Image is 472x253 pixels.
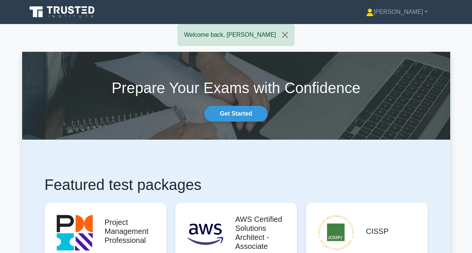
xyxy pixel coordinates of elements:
[22,79,450,97] h1: Prepare Your Exams with Confidence
[178,24,294,46] div: Welcome back, [PERSON_NAME]
[348,5,446,20] a: [PERSON_NAME]
[276,24,294,45] button: Close
[204,106,267,122] a: Get Started
[45,176,428,194] h1: Featured test packages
